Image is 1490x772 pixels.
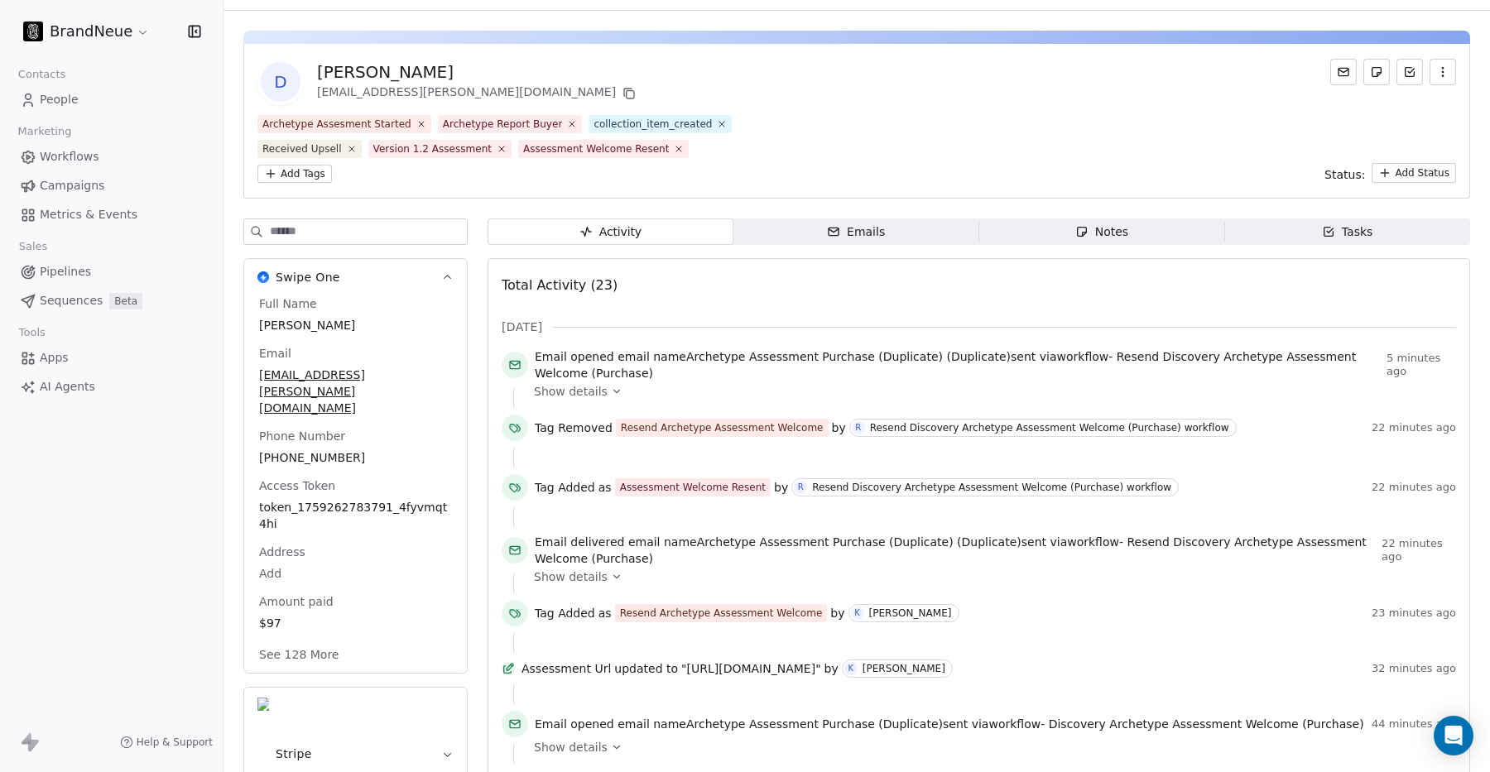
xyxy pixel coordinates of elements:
span: Help & Support [137,736,213,749]
img: Swipe One [257,271,269,283]
span: by [832,420,846,436]
span: BrandNeue [50,21,132,42]
img: BrandNeue_AppIcon.png [23,22,43,41]
button: Add Status [1372,163,1456,183]
span: 22 minutes ago [1372,421,1456,434]
span: Resend Discovery Archetype Assessment Welcome (Purchase) [535,535,1367,565]
button: See 128 More [249,640,348,669]
span: Email [256,345,295,362]
span: Email opened [535,717,614,731]
span: 5 minutes ago [1387,352,1456,378]
div: Tasks [1322,223,1373,241]
span: updated to [614,660,678,677]
div: collection_item_created [594,117,712,132]
div: Version 1.2 Assessment [373,141,492,156]
a: Metrics & Events [13,201,209,228]
div: Resend Discovery Archetype Assessment Welcome (Purchase) workflow [812,482,1171,493]
span: D [261,62,300,102]
span: Tag Added [535,605,595,621]
span: Tools [12,320,52,345]
span: Apps [40,349,69,367]
span: [EMAIL_ADDRESS][PERSON_NAME][DOMAIN_NAME] [259,367,452,416]
span: email name sent via workflow - [535,534,1375,567]
span: 44 minutes ago [1372,717,1456,731]
span: by [830,605,844,621]
span: Archetype Assessment Purchase (Duplicate) [686,717,943,731]
a: Help & Support [120,736,213,749]
span: Amount paid [256,593,337,610]
span: Beta [109,293,142,309]
div: Resend Archetype Assessment Welcome [621,420,824,435]
span: token_1759262783791_4fyvmqt4hi [259,499,452,532]
div: Open Intercom Messenger [1434,716,1473,755]
span: Assessment Url [521,660,611,677]
button: Add Tags [257,165,332,183]
a: Campaigns [13,172,209,199]
div: K [854,607,860,620]
a: Apps [13,344,209,372]
div: Resend Archetype Assessment Welcome [620,606,823,621]
a: Show details [534,568,1444,585]
span: Show details [534,739,608,755]
div: Archetype Report Buyer [443,117,563,132]
div: Assessment Welcome Resent [523,141,669,156]
span: 32 minutes ago [1372,662,1456,675]
span: Campaigns [40,177,104,194]
span: Email opened [535,350,614,363]
span: Status: [1324,166,1365,183]
span: Contacts [11,62,73,87]
a: People [13,86,209,113]
div: [PERSON_NAME] [863,663,945,674]
span: 23 minutes ago [1372,607,1456,620]
span: Address [256,544,309,560]
span: AI Agents [40,378,95,396]
div: [EMAIL_ADDRESS][PERSON_NAME][DOMAIN_NAME] [317,84,639,103]
span: 22 minutes ago [1372,481,1456,494]
span: Sequences [40,292,103,309]
span: Marketing [11,119,79,144]
button: BrandNeue [20,17,153,46]
span: Workflows [40,148,99,165]
span: Archetype Assessment Purchase (Duplicate) (Duplicate) [686,350,1011,363]
div: Archetype Assesment Started [262,117,411,132]
span: as [598,605,612,621]
span: People [40,91,79,108]
span: Show details [534,568,608,585]
span: email name sent via workflow - [535,716,1364,732]
div: Swipe OneSwipe One [244,295,467,673]
span: Stripe [276,746,312,762]
a: Workflows [13,143,209,170]
span: Tag Removed [535,420,613,436]
div: [PERSON_NAME] [869,607,952,619]
a: Show details [534,383,1444,400]
div: K [848,662,853,675]
a: Pipelines [13,258,209,285]
div: R [855,421,861,434]
a: SequencesBeta [13,287,209,314]
button: Swipe OneSwipe One [244,259,467,295]
span: $97 [259,615,452,631]
span: email name sent via workflow - [535,348,1380,381]
span: Sales [12,234,55,259]
span: Metrics & Events [40,206,137,223]
span: [PHONE_NUMBER] [259,449,452,466]
a: AI Agents [13,373,209,400]
span: Show details [534,383,608,400]
div: R [798,481,804,494]
div: Emails [827,223,885,241]
a: Show details [534,739,1444,755]
span: Full Name [256,295,320,312]
span: as [598,479,612,496]
span: Archetype Assessment Purchase (Duplicate) (Duplicate) [697,535,1021,549]
span: Email delivered [535,535,624,549]
div: [PERSON_NAME] [317,60,639,84]
span: Tag Added [535,479,595,496]
div: Resend Discovery Archetype Assessment Welcome (Purchase) workflow [870,422,1229,434]
span: [DATE] [502,319,542,335]
div: Assessment Welcome Resent [620,480,766,495]
span: "[URL][DOMAIN_NAME]" [681,660,821,677]
span: by [774,479,788,496]
span: Total Activity (23) [502,277,618,293]
span: 22 minutes ago [1382,537,1456,563]
span: Pipelines [40,263,91,281]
